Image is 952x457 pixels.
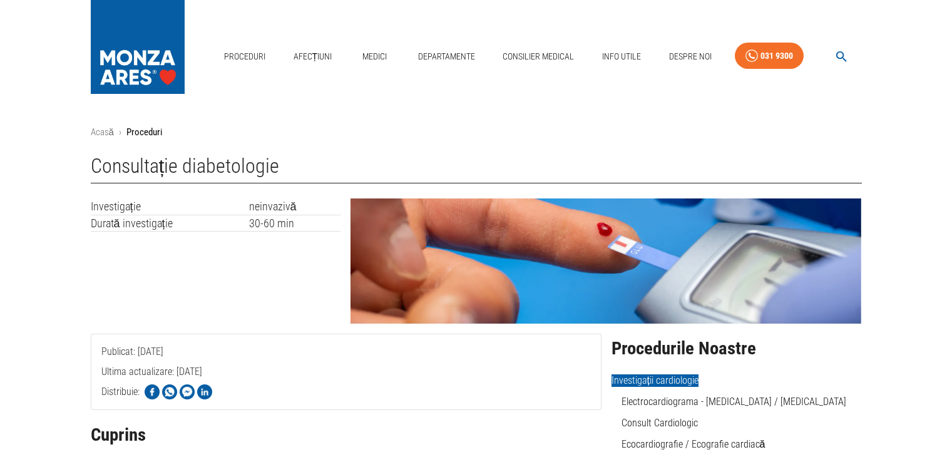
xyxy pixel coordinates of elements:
a: Departamente [413,44,480,69]
td: 30-60 min [249,215,341,232]
td: Durată investigație [91,215,249,232]
img: Share on LinkedIn [197,384,212,399]
span: Investigații cardiologie [612,374,699,387]
a: Info Utile [597,44,646,69]
a: Medici [355,44,395,69]
li: › [119,125,121,140]
a: Ecocardiografie / Ecografie cardiacă [622,438,765,450]
a: Proceduri [219,44,270,69]
nav: breadcrumb [91,125,862,140]
a: 031 9300 [735,43,804,69]
img: Share on Facebook [145,384,160,399]
img: Share on Facebook Messenger [180,384,195,399]
h2: Cuprins [91,425,601,445]
td: neinvazivă [249,198,341,215]
a: Consult Cardiologic [622,417,698,429]
h1: Consultație diabetologie [91,155,862,183]
a: Acasă [91,126,114,138]
p: Proceduri [126,125,162,140]
span: Ultima actualizare: [DATE] [101,366,202,428]
p: Distribuie: [101,384,140,399]
a: Electrocardiograma - [MEDICAL_DATA] / [MEDICAL_DATA] [622,396,846,408]
img: Share on WhatsApp [162,384,177,399]
h2: Procedurile Noastre [612,339,862,359]
a: Despre Noi [664,44,717,69]
span: Publicat: [DATE] [101,346,163,408]
td: Investigație [91,198,249,215]
a: Consilier Medical [498,44,579,69]
a: Afecțiuni [289,44,337,69]
div: 031 9300 [760,48,793,64]
img: Consultație diabetologie | MONZA ARES [351,198,861,324]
